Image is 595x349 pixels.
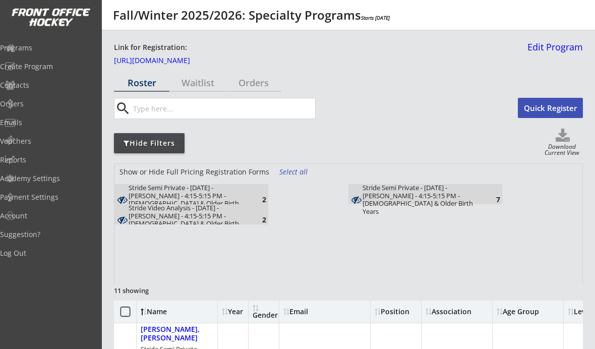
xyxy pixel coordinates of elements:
[518,98,583,118] button: Quick Register
[523,42,583,60] a: Edit Program
[114,42,189,53] div: Link for Registration:
[114,167,274,177] div: Show or Hide Full Pricing Registration Forms
[279,167,317,177] div: Select all
[361,14,390,21] em: Starts [DATE]
[480,196,500,203] div: 7
[222,308,247,315] div: Year
[114,286,187,295] div: 11 showing
[114,57,215,68] a: [URL][DOMAIN_NAME]
[113,9,390,21] div: Fall/Winter 2025/2026: Specialty Programs
[246,196,266,203] div: 2
[170,78,225,87] div: Waitlist
[226,78,281,87] div: Orders
[114,100,131,117] button: search
[283,308,366,315] div: Email
[543,129,583,144] button: Click to download full roster. Your browser settings may try to block it, check your security set...
[541,144,583,157] div: Download Current View
[363,184,480,215] div: Stride Semi Private - Oct. 1 - Rose Kohn - 4:15-5:15 PM - 2017 & Older Birth Years
[129,184,246,215] div: Stride Semi Private - Oct. 15 - Rose Kohn - 4:15-5:15 PM - 2017 & Older Birth Years
[141,325,213,342] div: [PERSON_NAME], [PERSON_NAME]
[497,308,539,315] div: Age Group
[129,204,246,236] div: Stride Video Analysis - Oct. 8 - Rose Kohn - 4:15-5:15 PM - 2017 & Older Birth Years
[114,138,185,148] div: Hide Filters
[129,184,246,215] div: Stride Semi Private - [DATE] - [PERSON_NAME] - 4:15-5:15 PM - [DEMOGRAPHIC_DATA] & Older Birth Years
[363,184,480,215] div: Stride Semi Private - [DATE] - [PERSON_NAME] - 4:15-5:15 PM - [DEMOGRAPHIC_DATA] & Older Birth Years
[11,8,91,27] img: FOH%20White%20Logo%20Transparent.png
[141,308,223,315] div: Name
[129,204,246,236] div: Stride Video Analysis - [DATE] - [PERSON_NAME] - 4:15-5:15 PM - [DEMOGRAPHIC_DATA] & Older Birth ...
[253,305,278,319] div: Gender
[375,308,417,315] div: Position
[568,308,591,315] div: Level
[246,216,266,223] div: 2
[426,308,471,315] div: Association
[114,78,169,87] div: Roster
[131,98,315,119] input: Type here...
